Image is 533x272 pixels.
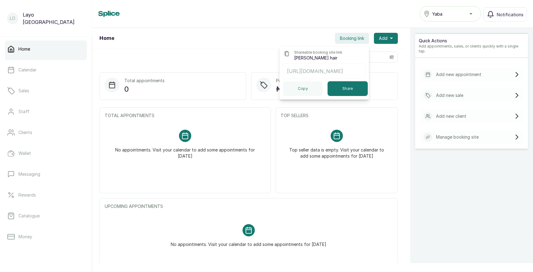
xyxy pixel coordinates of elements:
[288,142,385,159] p: Top seller data is empty. Visit your calendar to add some appointments for [DATE]
[5,186,87,204] a: Rewards
[5,61,87,79] a: Calendar
[276,78,307,84] p: Projected sales
[335,33,369,44] button: Booking link
[171,236,327,247] p: No appointments. Visit your calendar to add some appointments for [DATE]
[18,88,29,94] p: Sales
[276,84,307,95] p: ₦0.00
[374,33,398,44] button: Add
[287,67,361,75] p: [URL][DOMAIN_NAME]
[18,46,30,52] p: Home
[124,78,165,84] p: Total appointments
[5,124,87,141] a: Clients
[419,44,524,54] p: Add appointments, sales, or clients quickly with a single tap.
[18,234,32,240] p: Money
[279,46,369,100] div: Booking link
[328,81,368,96] button: Share
[124,84,165,95] p: 0
[99,35,114,42] h1: Home
[379,35,387,41] span: Add
[436,71,481,78] p: Add new appointment
[18,129,32,136] p: Clients
[10,15,15,21] p: LO
[18,150,31,156] p: Wallet
[5,207,87,224] a: Catalogue
[105,203,393,209] p: UPCOMING APPOINTMENTS
[420,6,481,21] button: Yaba
[18,67,37,73] p: Calendar
[436,134,479,140] p: Manage booking site
[5,228,87,245] a: Money
[283,81,323,96] button: Copy
[340,35,364,41] span: Booking link
[436,92,463,98] p: Add new sale
[436,113,466,119] p: Add new client
[18,192,36,198] p: Rewards
[484,7,527,21] button: Notifications
[419,38,524,44] p: Quick Actions
[5,82,87,99] a: Sales
[5,40,87,58] a: Home
[5,145,87,162] a: Wallet
[105,113,266,119] p: TOTAL APPOINTMENTS
[18,109,29,115] p: Staff
[390,55,394,59] svg: calendar
[18,213,40,219] p: Catalogue
[5,166,87,183] a: Messaging
[23,11,84,26] p: Layo [GEOGRAPHIC_DATA]
[5,249,87,266] a: Reports
[18,171,40,177] p: Messaging
[112,142,258,159] p: No appointments. Visit your calendar to add some appointments for [DATE]
[294,55,337,61] p: [PERSON_NAME] hair
[281,113,393,119] p: TOP SELLERS
[432,11,442,17] span: Yaba
[5,103,87,120] a: Staff
[294,50,342,55] p: Shareable booking site link
[497,11,523,18] span: Notifications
